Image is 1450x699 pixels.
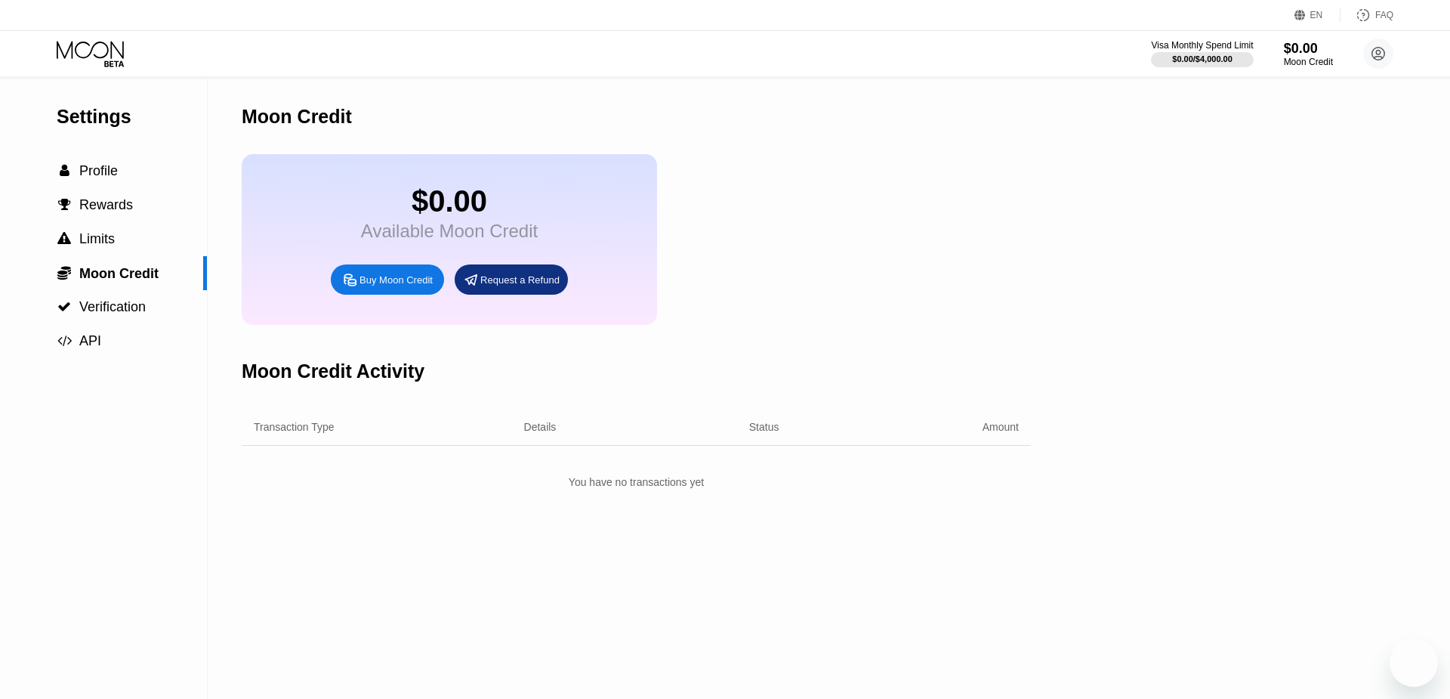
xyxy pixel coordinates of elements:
span: Profile [79,163,118,178]
div: Buy Moon Credit [331,264,444,295]
span: API [79,333,101,348]
div: FAQ [1375,10,1393,20]
span:  [57,300,71,314]
div:  [57,198,72,212]
div: Status [749,421,779,433]
div: Amount [983,421,1019,433]
div:  [57,300,72,314]
span:  [57,265,71,280]
div: $0.00Moon Credit [1284,41,1333,67]
div: $0.00 [1284,41,1333,57]
span: Moon Credit [79,266,159,281]
div: Visa Monthly Spend Limit [1151,40,1253,51]
iframe: Кнопка запуска окна обмена сообщениями [1390,639,1438,687]
div: $0.00 / $4,000.00 [1172,54,1232,63]
div: Moon Credit Activity [242,360,424,382]
span: Limits [79,231,115,246]
div:  [57,164,72,178]
span:  [58,198,71,212]
div: Available Moon Credit [361,221,538,242]
div: FAQ [1340,8,1393,23]
div:  [57,265,72,280]
div: EN [1310,10,1323,20]
div: EN [1294,8,1340,23]
div: Moon Credit [242,106,352,128]
div: Details [524,421,557,433]
div: Request a Refund [455,264,568,295]
span: Rewards [79,197,133,212]
div: You have no transactions yet [242,469,1031,496]
span: Verification [79,299,146,314]
div: Transaction Type [254,421,335,433]
div: Settings [57,106,207,128]
span:  [57,232,71,246]
div: Moon Credit [1284,57,1333,67]
span:  [60,164,69,178]
div:  [57,232,72,246]
div: Buy Moon Credit [359,274,433,286]
div: Request a Refund [480,274,560,286]
div: Visa Monthly Spend Limit$0.00/$4,000.00 [1151,40,1253,67]
div: $0.00 [361,184,538,218]
span:  [57,334,72,348]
